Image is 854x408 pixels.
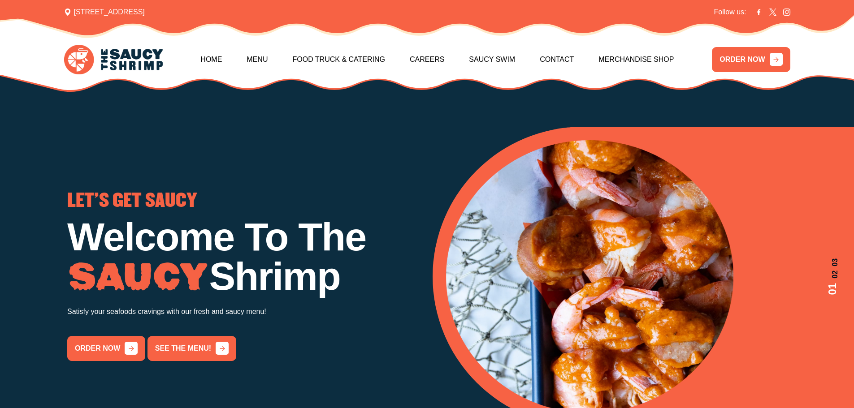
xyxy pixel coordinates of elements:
a: See the menu! [147,336,236,361]
h1: Welcome To The Shrimp [67,217,422,296]
span: [STREET_ADDRESS] [64,7,145,17]
span: 01 [824,283,841,295]
a: Merchandise Shop [598,40,674,79]
a: Menu [247,40,268,79]
a: Careers [410,40,444,79]
p: Satisfy your seafoods cravings with our fresh and saucy menu! [67,305,422,318]
span: 02 [824,271,841,279]
div: 1 / 3 [67,192,422,361]
a: order now [67,336,145,361]
img: logo [64,45,163,75]
span: 03 [824,258,841,266]
a: Home [200,40,222,79]
a: ORDER NOW [712,47,790,72]
span: Follow us: [714,7,746,17]
a: Contact [540,40,574,79]
a: Saucy Swim [469,40,515,79]
span: LET'S GET SAUCY [67,192,197,210]
a: Food Truck & Catering [292,40,385,79]
img: Image [67,262,209,292]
